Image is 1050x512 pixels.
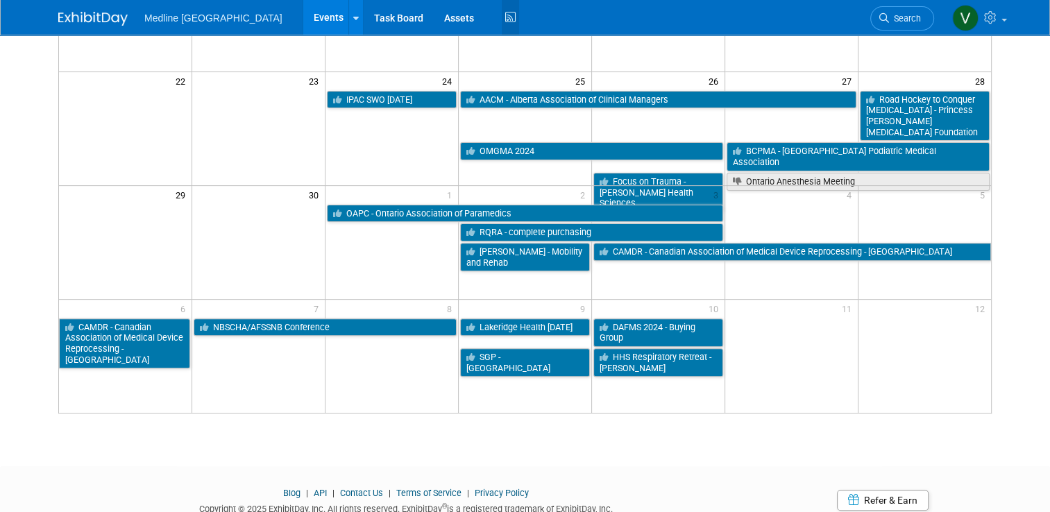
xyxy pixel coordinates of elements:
span: 12 [974,300,991,317]
span: 1 [446,186,458,203]
span: 24 [441,72,458,89]
a: SGP - [GEOGRAPHIC_DATA] [460,348,590,377]
span: | [464,488,473,498]
a: CAMDR - Canadian Association of Medical Device Reprocessing - [GEOGRAPHIC_DATA] [593,243,991,261]
a: NBSCHA/AFSSNB Conference [194,318,457,336]
span: 5 [979,186,991,203]
a: OAPC - Ontario Association of Paramedics [327,205,723,223]
span: 30 [307,186,325,203]
a: Terms of Service [396,488,462,498]
span: 6 [179,300,192,317]
a: Refer & Earn [837,490,929,511]
a: RQRA - complete purchasing [460,223,723,241]
a: Ontario Anesthesia Meeting [727,173,990,191]
span: 2 [579,186,591,203]
span: | [303,488,312,498]
span: 26 [707,72,725,89]
a: Contact Us [340,488,383,498]
a: DAFMS 2024 - Buying Group [593,318,723,347]
sup: ® [442,502,447,510]
a: IPAC SWO [DATE] [327,91,457,109]
span: 7 [312,300,325,317]
a: [PERSON_NAME] - Mobility and Rehab [460,243,590,271]
span: 4 [845,186,858,203]
a: Road Hockey to Conquer [MEDICAL_DATA] - Princess [PERSON_NAME] [MEDICAL_DATA] Foundation [860,91,990,142]
span: 25 [574,72,591,89]
a: OMGMA 2024 [460,142,723,160]
a: Focus on Trauma - [PERSON_NAME] Health Sciences [593,173,723,212]
span: 11 [840,300,858,317]
span: 10 [707,300,725,317]
img: Vahid Mohammadi [952,5,979,31]
a: HHS Respiratory Retreat - [PERSON_NAME] [593,348,723,377]
a: Lakeridge Health [DATE] [460,318,590,336]
a: AACM - Alberta Association of Clinical Managers [460,91,856,109]
span: 27 [840,72,858,89]
span: | [329,488,338,498]
span: | [385,488,394,498]
a: Privacy Policy [475,488,529,498]
a: CAMDR - Canadian Association of Medical Device Reprocessing - [GEOGRAPHIC_DATA] [59,318,190,369]
span: 22 [174,72,192,89]
span: 9 [579,300,591,317]
span: Search [889,13,921,24]
a: Blog [283,488,300,498]
a: Search [870,6,934,31]
span: 29 [174,186,192,203]
span: 23 [307,72,325,89]
a: BCPMA - [GEOGRAPHIC_DATA] Podiatric Medical Association [727,142,990,171]
a: API [314,488,327,498]
img: ExhibitDay [58,12,128,26]
span: 8 [446,300,458,317]
span: 3 [712,186,725,203]
span: Medline [GEOGRAPHIC_DATA] [144,12,282,24]
span: 28 [974,72,991,89]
